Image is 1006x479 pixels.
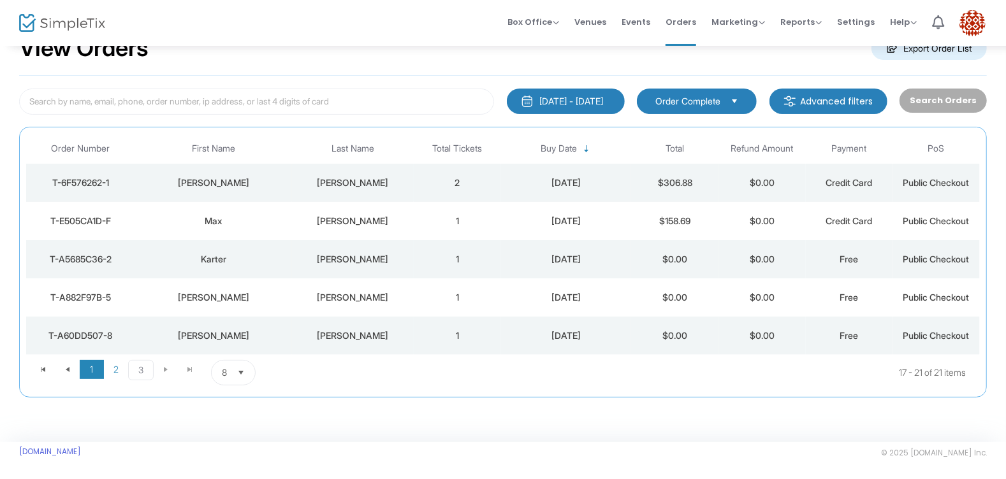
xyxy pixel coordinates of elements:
[718,240,806,278] td: $0.00
[138,253,289,266] div: Karter
[780,16,822,28] span: Reports
[837,6,875,38] span: Settings
[414,240,501,278] td: 1
[631,164,718,202] td: $306.88
[332,143,374,154] span: Last Name
[928,143,945,154] span: PoS
[29,176,132,189] div: T-6F576262-1
[784,95,796,108] img: filter
[725,94,743,108] button: Select
[666,6,696,38] span: Orders
[414,202,501,240] td: 1
[51,143,110,154] span: Order Number
[19,447,81,457] a: [DOMAIN_NAME]
[295,176,411,189] div: Ellis
[826,215,872,226] span: Credit Card
[138,329,289,342] div: Janae
[903,330,970,341] span: Public Checkout
[504,329,629,342] div: 8/18/2025
[718,202,806,240] td: $0.00
[769,89,887,114] m-button: Advanced filters
[29,215,132,227] div: T-E505CA1D-F
[903,254,970,264] span: Public Checkout
[504,215,629,227] div: 8/18/2025
[504,291,629,304] div: 8/18/2025
[29,291,132,304] div: T-A882F97B-5
[540,95,604,108] div: [DATE] - [DATE]
[504,176,629,189] div: 8/18/2025
[631,240,718,278] td: $0.00
[521,95,534,108] img: monthly
[574,6,606,38] span: Venues
[622,6,650,38] span: Events
[138,215,289,227] div: Max
[19,34,149,62] h2: View Orders
[890,16,917,28] span: Help
[840,254,858,264] span: Free
[718,278,806,317] td: $0.00
[295,253,411,266] div: Malone
[192,143,235,154] span: First Name
[711,16,765,28] span: Marketing
[232,361,250,385] button: Select
[128,360,154,380] span: Page 3
[631,134,718,164] th: Total
[581,144,592,154] span: Sortable
[26,134,980,355] div: Data table
[383,360,966,385] kendo-pager-info: 17 - 21 of 21 items
[840,292,858,303] span: Free
[38,364,48,375] span: Go to the first page
[414,317,501,355] td: 1
[222,366,227,379] span: 8
[55,360,80,379] span: Go to the previous page
[414,278,501,317] td: 1
[718,164,806,202] td: $0.00
[31,360,55,379] span: Go to the first page
[903,177,970,188] span: Public Checkout
[903,292,970,303] span: Public Checkout
[414,134,501,164] th: Total Tickets
[138,176,289,189] div: Eric
[718,317,806,355] td: $0.00
[871,36,987,60] m-button: Export Order List
[29,329,132,342] div: T-A60DD507-8
[19,89,494,115] input: Search by name, email, phone, order number, ip address, or last 4 digits of card
[903,215,970,226] span: Public Checkout
[104,360,128,379] span: Page 2
[138,291,289,304] div: Ryan
[507,89,625,114] button: [DATE] - [DATE]
[62,364,73,375] span: Go to the previous page
[295,329,411,342] div: Gordon
[831,143,866,154] span: Payment
[414,164,501,202] td: 2
[507,16,559,28] span: Box Office
[29,253,132,266] div: T-A5685C36-2
[295,291,411,304] div: Morris
[881,448,987,458] span: © 2025 [DOMAIN_NAME] Inc.
[826,177,872,188] span: Credit Card
[840,330,858,341] span: Free
[655,95,720,108] span: Order Complete
[631,278,718,317] td: $0.00
[295,215,411,227] div: Chen
[631,202,718,240] td: $158.69
[80,360,104,379] span: Page 1
[504,253,629,266] div: 8/18/2025
[718,134,806,164] th: Refund Amount
[541,143,577,154] span: Buy Date
[631,317,718,355] td: $0.00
